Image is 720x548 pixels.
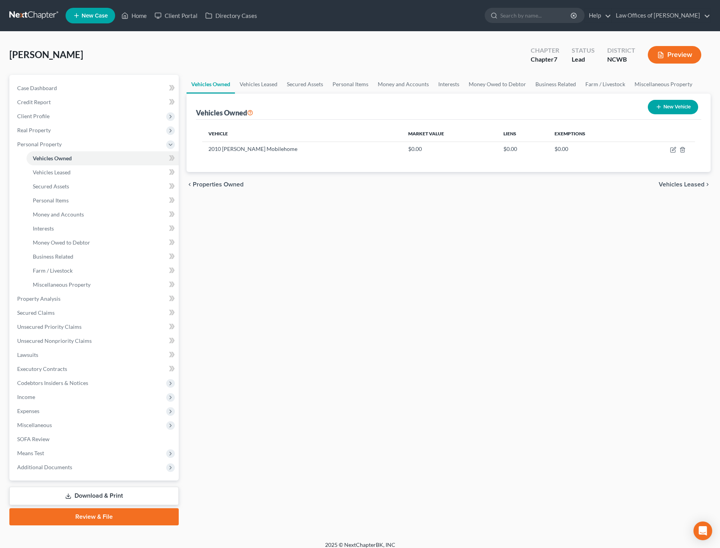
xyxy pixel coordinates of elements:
a: Vehicles Leased [235,75,282,94]
span: Vehicles Owned [33,155,72,161]
a: Business Related [531,75,581,94]
div: Open Intercom Messenger [693,521,712,540]
span: Executory Contracts [17,365,67,372]
a: Personal Items [328,75,373,94]
div: Vehicles Owned [196,108,253,117]
a: Help [585,9,611,23]
span: Unsecured Priority Claims [17,323,82,330]
span: Money and Accounts [33,211,84,218]
span: Secured Claims [17,309,55,316]
th: Vehicle [202,126,402,142]
a: Miscellaneous Property [27,278,179,292]
span: Miscellaneous [17,422,52,428]
a: Interests [434,75,464,94]
span: Client Profile [17,113,50,119]
span: [PERSON_NAME] [9,49,83,60]
a: Interests [27,222,179,236]
th: Market Value [402,126,497,142]
a: Money and Accounts [27,207,179,222]
span: Unsecured Nonpriority Claims [17,337,92,344]
a: Property Analysis [11,292,179,306]
span: Miscellaneous Property [33,281,91,288]
span: 7 [554,55,557,63]
button: Preview [648,46,701,64]
span: Business Related [33,253,73,260]
span: Case Dashboard [17,85,57,91]
a: Download & Print [9,487,179,505]
div: Chapter [531,46,559,55]
a: Vehicles Owned [27,151,179,165]
a: Farm / Livestock [581,75,630,94]
span: Personal Items [33,197,69,204]
td: $0.00 [548,142,633,156]
div: Status [572,46,595,55]
span: Vehicles Leased [33,169,71,176]
a: Money Owed to Debtor [27,236,179,250]
a: Secured Claims [11,306,179,320]
a: Vehicles Owned [187,75,235,94]
span: Credit Report [17,99,51,105]
a: Executory Contracts [11,362,179,376]
span: Lawsuits [17,351,38,358]
a: Unsecured Priority Claims [11,320,179,334]
a: Case Dashboard [11,81,179,95]
a: Review & File [9,508,179,525]
a: SOFA Review [11,432,179,446]
span: Farm / Livestock [33,267,73,274]
div: Chapter [531,55,559,64]
a: Secured Assets [282,75,328,94]
a: Unsecured Nonpriority Claims [11,334,179,348]
a: Money Owed to Debtor [464,75,531,94]
span: Income [17,394,35,400]
button: New Vehicle [648,100,698,114]
a: Credit Report [11,95,179,109]
span: Property Analysis [17,295,60,302]
a: Home [117,9,151,23]
span: Money Owed to Debtor [33,239,90,246]
a: Directory Cases [201,9,261,23]
span: New Case [82,13,108,19]
a: Business Related [27,250,179,264]
i: chevron_right [704,181,711,188]
td: 2010 [PERSON_NAME] Mobilehome [202,142,402,156]
span: Personal Property [17,141,62,147]
span: Additional Documents [17,464,72,470]
a: Lawsuits [11,348,179,362]
span: Real Property [17,127,51,133]
th: Exemptions [548,126,633,142]
span: Expenses [17,408,39,414]
input: Search by name... [500,8,572,23]
span: Vehicles Leased [659,181,704,188]
a: Secured Assets [27,179,179,193]
div: Lead [572,55,595,64]
span: Means Test [17,450,44,456]
span: Properties Owned [193,181,244,188]
div: NCWB [607,55,635,64]
td: $0.00 [402,142,497,156]
span: SOFA Review [17,436,50,442]
a: Miscellaneous Property [630,75,697,94]
div: District [607,46,635,55]
a: Vehicles Leased [27,165,179,179]
i: chevron_left [187,181,193,188]
span: Codebtors Insiders & Notices [17,380,88,386]
a: Money and Accounts [373,75,434,94]
span: Secured Assets [33,183,69,190]
button: Vehicles Leased chevron_right [659,181,711,188]
button: chevron_left Properties Owned [187,181,244,188]
a: Farm / Livestock [27,264,179,278]
a: Law Offices of [PERSON_NAME] [612,9,710,23]
td: $0.00 [497,142,549,156]
a: Personal Items [27,193,179,207]
th: Liens [497,126,549,142]
span: Interests [33,225,54,232]
a: Client Portal [151,9,201,23]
